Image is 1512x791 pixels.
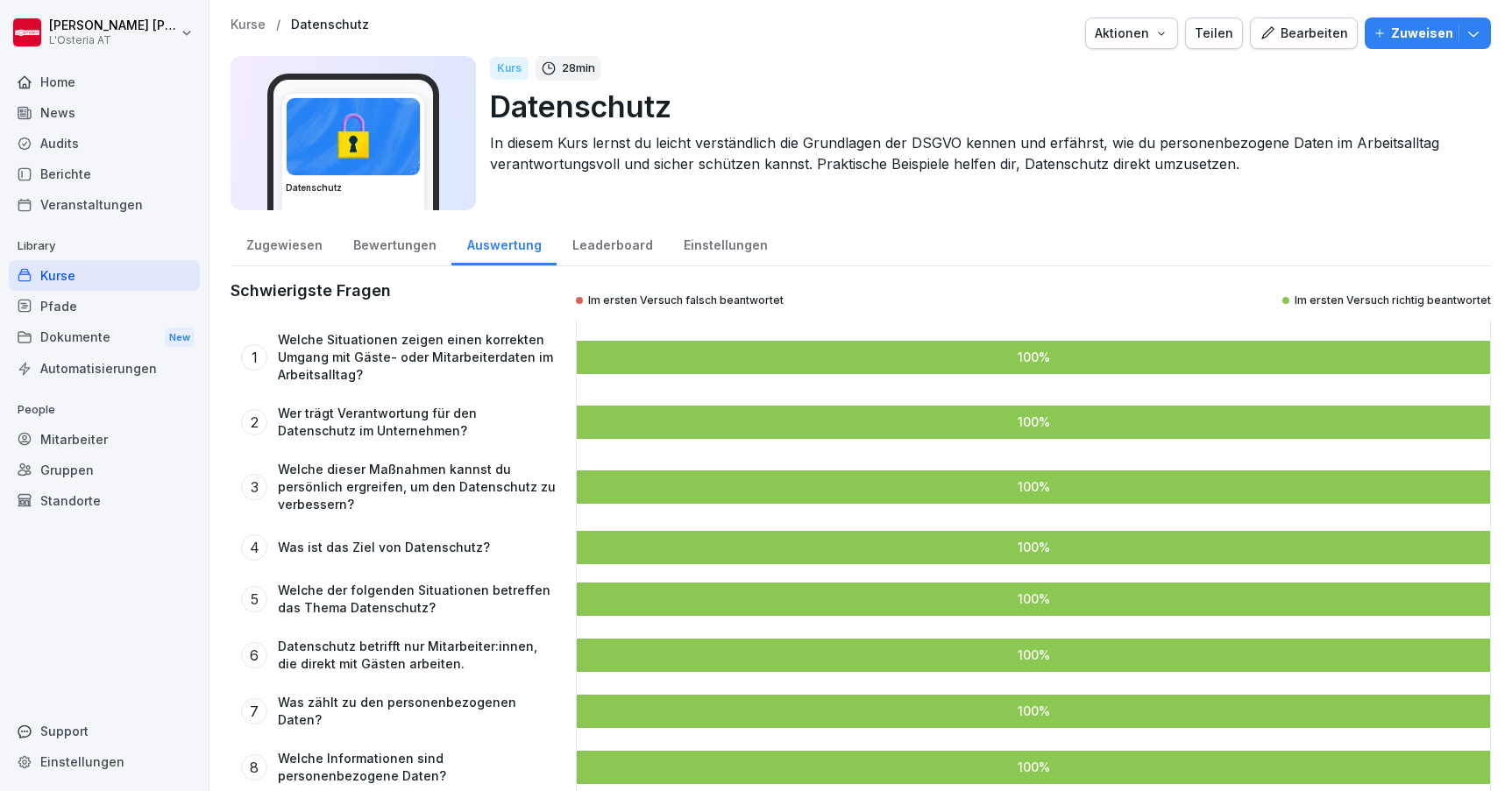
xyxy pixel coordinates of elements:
a: Einstellungen [668,221,783,265]
p: Im ersten Versuch richtig beantwortet [1295,293,1491,307]
p: Welche Informationen sind personenbezogene Daten? [278,750,557,785]
a: Bewertungen [337,221,451,265]
p: Datenschutz betrifft nur Mitarbeiter:innen, die direkt mit Gästen arbeiten. [278,638,557,673]
a: Auswertung [451,221,557,265]
button: Bearbeiten [1250,18,1358,49]
div: 2 [241,409,267,435]
div: 8 [241,754,267,780]
a: Einstellungen [9,746,200,777]
p: L'Osteria AT [49,34,177,46]
p: In diesem Kurs lernst du leicht verständlich die Grundlagen der DSGVO kennen und erfährst, wie du... [490,132,1477,174]
div: 4 [241,534,267,561]
a: Leaderboard [557,221,668,265]
a: Home [9,67,200,97]
h2: Schwierigste Fragen [231,280,391,301]
a: Gruppen [9,455,200,485]
div: Aktionen [1095,24,1168,43]
p: Zuweisen [1391,24,1453,43]
div: 3 [241,474,267,500]
a: Berichte [9,159,200,189]
button: Zuweisen [1365,18,1491,49]
a: Standorte [9,485,200,516]
button: Aktionen [1085,18,1178,49]
a: News [9,97,200,128]
p: Was zählt zu den personenbezogenen Daten? [278,694,557,729]
p: Welche dieser Maßnahmen kannst du persönlich ergreifen, um den Datenschutz zu verbessern? [278,461,557,513]
p: Welche Situationen zeigen einen korrekten Umgang mit Gäste- oder Mitarbeiterdaten im Arbeitsalltag? [278,331,557,384]
p: [PERSON_NAME] [PERSON_NAME] [49,18,177,33]
p: Datenschutz [490,84,1477,129]
div: New [165,328,195,348]
a: Mitarbeiter [9,424,200,455]
h3: Datenschutz [286,181,421,194]
div: 6 [241,642,267,668]
a: Veranstaltungen [9,189,200,220]
p: Was ist das Ziel von Datenschutz? [278,539,490,556]
div: 7 [241,698,267,724]
button: Teilen [1185,18,1243,49]
a: Pfade [9,291,200,321]
div: 5 [241,586,267,612]
p: 28 min [562,60,595,77]
a: Kurse [9,260,200,291]
img: gp1n7epbxsf9lzaihqn479zn.png [287,98,420,175]
a: Zugewiesen [231,221,337,265]
a: Datenschutz [291,18,369,32]
div: Support [9,716,200,746]
div: Bearbeiten [1260,24,1348,43]
div: 1 [241,344,267,371]
a: Kurse [231,18,266,32]
a: Automatisierungen [9,353,200,384]
div: Dokumente [9,321,200,354]
p: Welche der folgenden Situationen betreffen das Thema Datenschutz? [278,582,557,617]
a: DokumenteNew [9,321,200,354]
p: Library [9,232,200,260]
div: Kurs [490,57,529,80]
a: Audits [9,128,200,159]
p: People [9,396,200,424]
div: Teilen [1195,24,1233,43]
p: Wer trägt Verantwortung für den Datenschutz im Unternehmen? [278,405,557,440]
p: / [276,18,280,32]
p: Im ersten Versuch falsch beantwortet [588,293,784,307]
